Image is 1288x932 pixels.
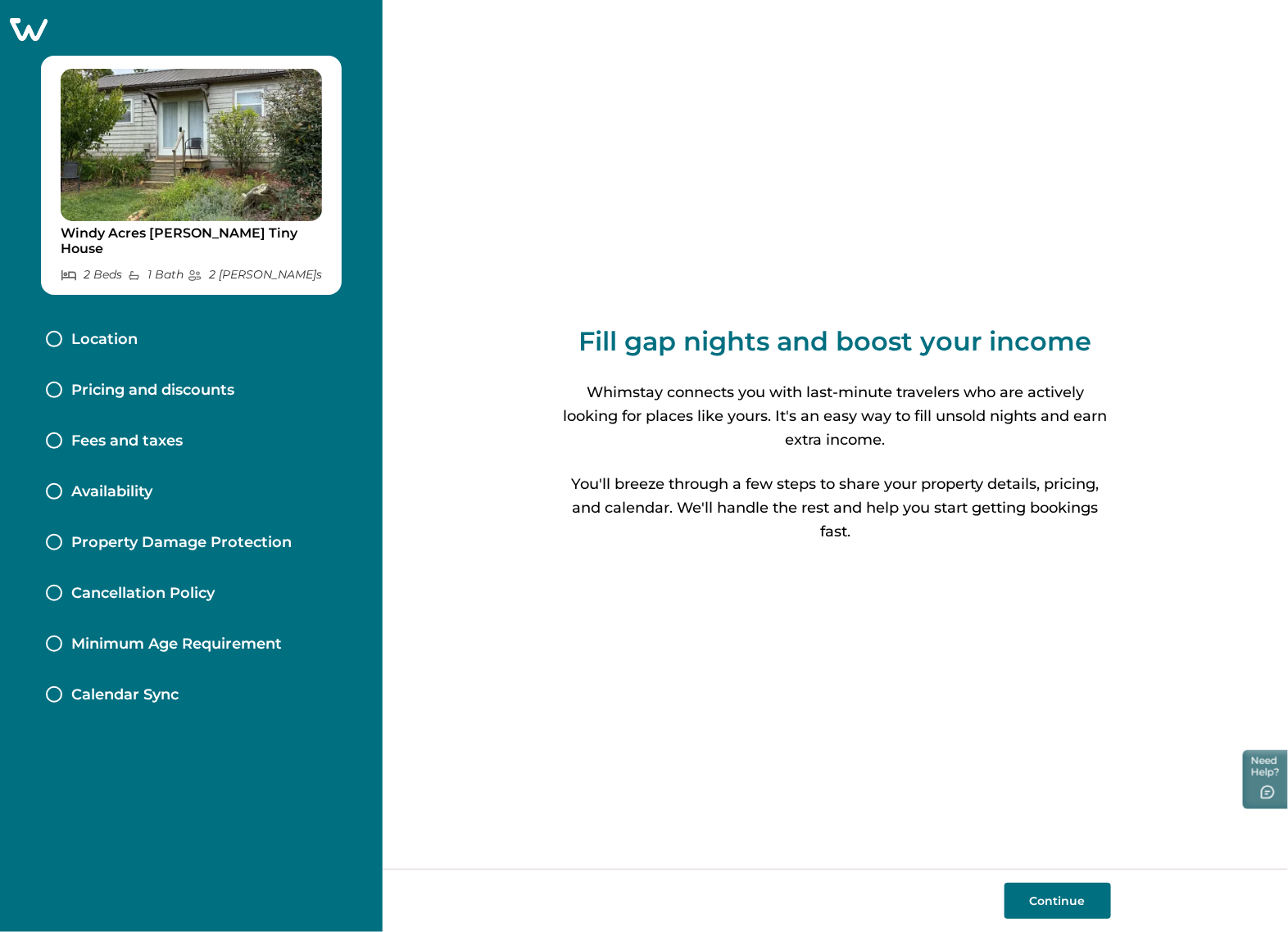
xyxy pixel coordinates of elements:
p: Calendar Sync [71,686,179,704]
img: propertyImage_Windy Acres Floyd Tiny House [61,69,322,221]
p: Minimum Age Requirement [71,636,282,654]
p: Property Damage Protection [71,534,292,552]
p: Pricing and discounts [71,382,234,400]
p: Cancellation Policy [71,585,215,603]
p: 1 Bath [127,268,184,282]
p: Availability [71,483,152,501]
p: 2 Bed s [61,268,122,282]
p: Fees and taxes [71,432,183,450]
p: 2 [PERSON_NAME] s [188,268,322,282]
p: Location [71,331,138,349]
p: Whimstay connects you with last-minute travelers who are actively looking for places like yours. ... [560,381,1111,453]
p: Fill gap nights and boost your income [579,325,1092,358]
p: You'll breeze through a few steps to share your property details, pricing, and calendar. We'll ha... [560,473,1111,545]
button: Continue [1005,883,1111,919]
p: Windy Acres [PERSON_NAME] Tiny House [61,225,322,257]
